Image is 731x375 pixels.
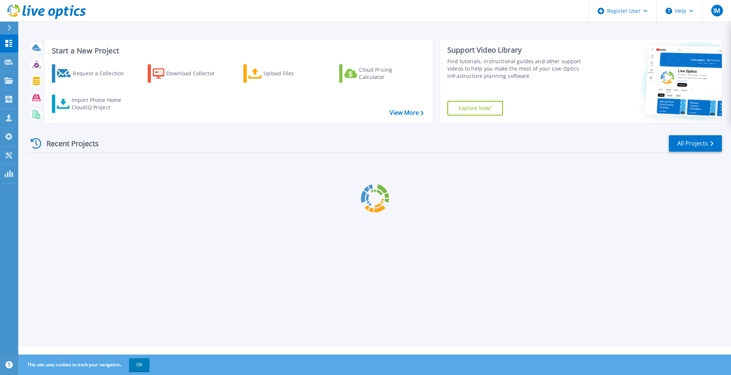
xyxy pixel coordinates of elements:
a: Download Collector [148,64,229,83]
span: IM [713,8,720,14]
div: Cloud Pricing Calculator [359,66,417,81]
a: Request a Collection [52,64,133,83]
a: View More [390,109,424,116]
div: Upload Files [264,66,322,81]
h3: Start a New Project [52,47,423,55]
a: All Projects [669,135,722,152]
span: This site uses cookies to track your navigation. [20,358,149,371]
div: Import Phone Home CloudIQ Project [72,96,129,111]
div: Find tutorials, instructional guides and other support videos to help you make the most of your L... [447,58,591,80]
a: Upload Files [243,64,325,83]
div: Recent Projects [28,135,109,152]
div: Download Collector [166,66,225,81]
div: Request a Collection [73,66,131,81]
button: OK [129,358,149,371]
a: Cloud Pricing Calculator [339,64,421,83]
a: Explore Now! [447,101,503,115]
div: Support Video Library [447,45,591,55]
